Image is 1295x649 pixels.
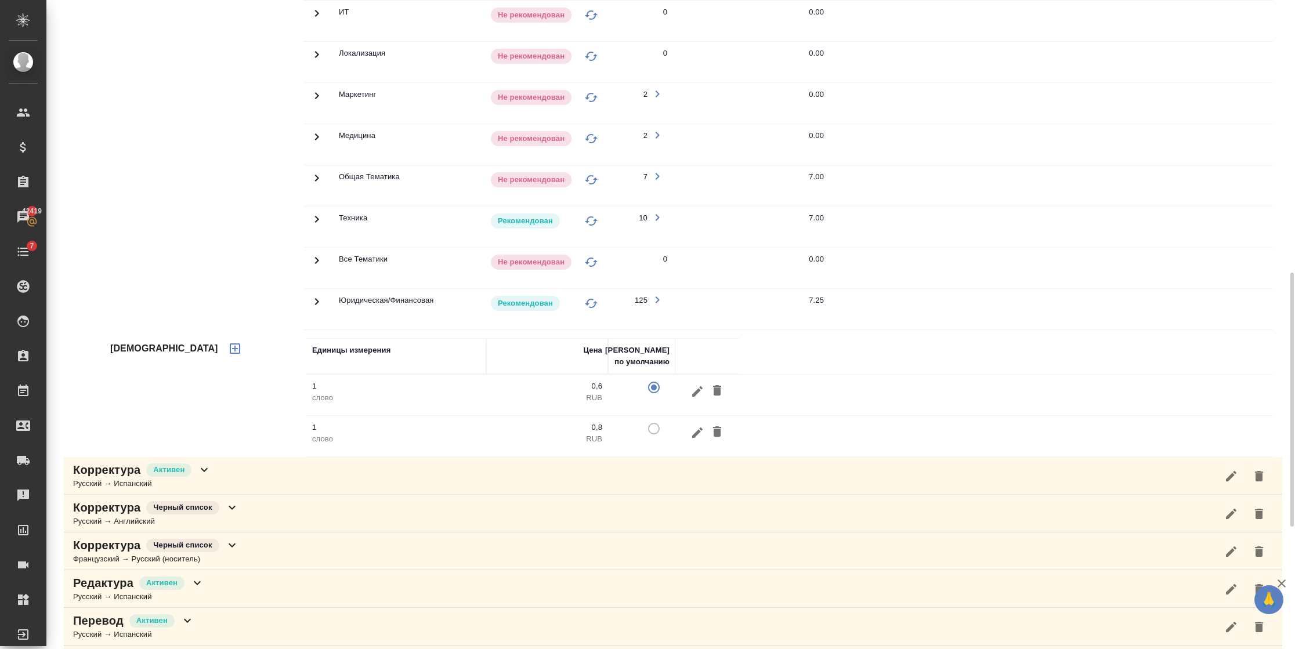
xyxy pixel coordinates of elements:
[333,42,484,82] td: Локализация
[673,248,830,288] td: 0.00
[583,89,600,106] button: Изменить статус на "В черном списке"
[643,171,647,183] div: 7
[110,342,218,356] h4: [DEMOGRAPHIC_DATA]
[310,219,324,228] span: Toggle Row Expanded
[498,92,565,103] p: Не рекомендован
[333,248,484,288] td: Все Тематики
[153,539,212,551] p: Черный список
[1245,500,1273,528] button: Удалить услугу
[663,253,667,265] div: 0
[647,290,667,310] button: Открыть работы
[1217,613,1245,641] button: Редактировать услугу
[310,96,324,104] span: Toggle Row Expanded
[73,516,239,527] div: Русский → Английский
[1217,462,1245,490] button: Редактировать услугу
[1217,500,1245,528] button: Редактировать услугу
[498,9,565,21] p: Не рекомендован
[73,462,140,478] p: Корректура
[707,380,727,402] button: Удалить
[583,212,600,230] button: Изменить статус на "В черном списке"
[333,124,484,165] td: Медицина
[73,575,133,591] p: Редактура
[1245,538,1273,565] button: Удалить услугу
[310,13,324,22] span: Toggle Row Expanded
[3,202,44,231] a: 42419
[647,84,667,104] button: Открыть работы
[312,422,480,433] p: 1
[673,206,830,247] td: 7.00
[688,422,707,443] button: Редактировать
[647,125,667,145] button: Открыть работы
[1254,585,1283,614] button: 🙏
[498,50,565,62] p: Не рекомендован
[73,553,239,565] div: Французский → Русский (носитель)
[310,55,324,63] span: Toggle Row Expanded
[643,130,647,142] div: 2
[673,289,830,329] td: 7.25
[15,205,49,217] span: 42419
[663,6,667,18] div: 0
[498,174,565,186] p: Не рекомендован
[310,137,324,146] span: Toggle Row Expanded
[136,615,168,626] p: Активен
[498,256,565,268] p: Не рекомендован
[64,495,1282,532] div: КорректураЧерный списокРусский → Английский
[146,577,178,589] p: Активен
[73,499,140,516] p: Корректура
[1217,575,1245,603] button: Редактировать услугу
[673,83,830,124] td: 0.00
[583,295,600,312] button: Изменить статус на "В черном списке"
[3,237,44,266] a: 7
[333,289,484,329] td: Юридическая/Финансовая
[333,1,484,41] td: ИТ
[492,422,602,433] p: 0,8
[64,570,1282,608] div: РедактураАктивенРусский → Испанский
[635,295,647,306] div: 125
[73,591,204,603] div: Русский → Испанский
[492,380,602,392] p: 0,6
[583,171,600,188] button: Изменить статус на "В черном списке"
[1245,613,1273,641] button: Удалить услугу
[221,335,249,362] button: Добавить тариф
[673,1,830,41] td: 0.00
[73,629,194,640] div: Русский → Испанский
[310,302,324,310] span: Toggle Row Expanded
[64,608,1282,646] div: ПереводАктивенРусский → Испанский
[673,124,830,165] td: 0.00
[1245,575,1273,603] button: Удалить услугу
[312,380,480,392] p: 1
[583,130,600,147] button: Изменить статус на "В черном списке"
[647,208,667,227] button: Открыть работы
[1245,462,1273,490] button: Удалить услугу
[639,212,647,224] div: 10
[23,240,41,252] span: 7
[492,392,602,404] p: RUB
[312,345,390,356] div: Единицы измерения
[583,345,602,356] div: Цена
[310,260,324,269] span: Toggle Row Expanded
[707,422,727,443] button: Удалить
[583,48,600,65] button: Изменить статус на "В черном списке"
[312,392,480,404] p: слово
[643,89,647,100] div: 2
[583,6,600,24] button: Изменить статус на "В черном списке"
[673,165,830,206] td: 7.00
[333,206,484,247] td: Техника
[64,532,1282,570] div: КорректураЧерный списокФранцузский → Русский (носитель)
[583,253,600,271] button: Изменить статус на "В черном списке"
[688,380,707,402] button: Редактировать
[492,433,602,445] p: RUB
[310,178,324,187] span: Toggle Row Expanded
[498,298,553,309] p: Рекомендован
[647,166,667,186] button: Открыть работы
[73,478,211,490] div: Русский → Испанский
[1217,538,1245,565] button: Редактировать услугу
[1259,588,1279,612] span: 🙏
[73,537,140,553] p: Корректура
[663,48,667,59] div: 0
[153,502,212,513] p: Черный список
[64,457,1282,495] div: КорректураАктивенРусский → Испанский
[333,165,484,206] td: Общая Тематика
[673,42,830,82] td: 0.00
[333,83,484,124] td: Маркетинг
